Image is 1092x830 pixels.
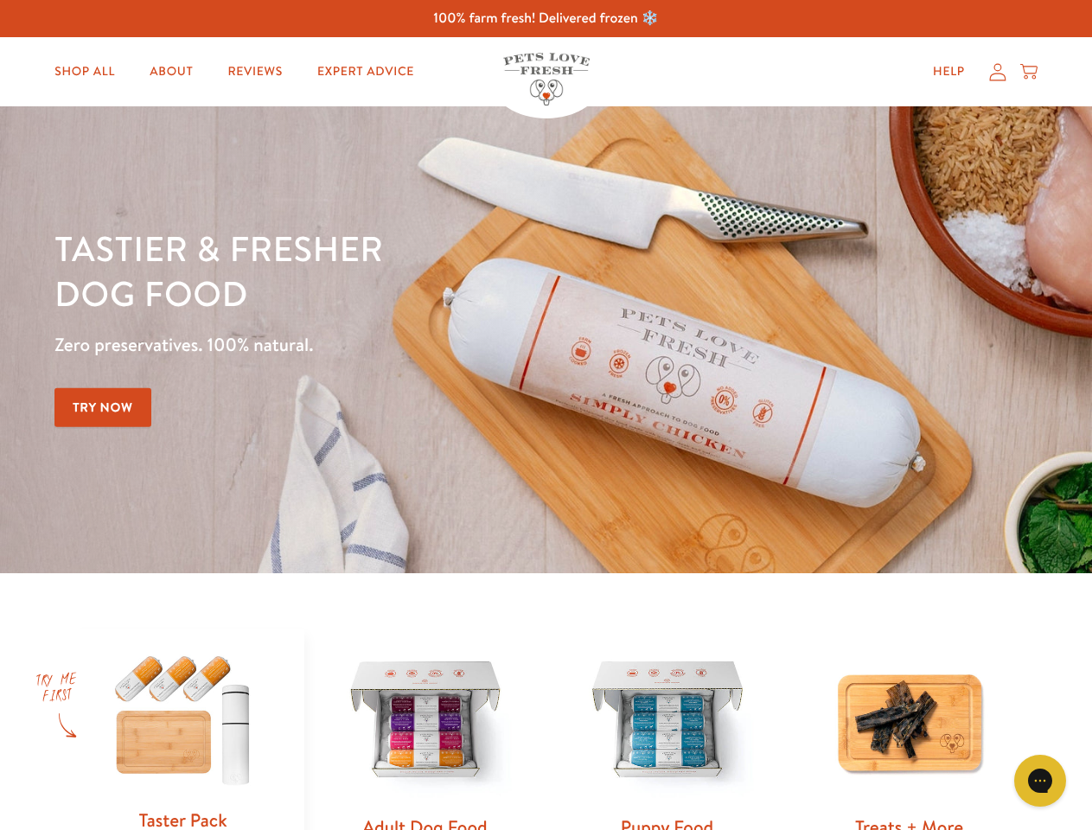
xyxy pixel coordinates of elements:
[136,54,207,89] a: About
[41,54,129,89] a: Shop All
[303,54,428,89] a: Expert Advice
[54,388,151,427] a: Try Now
[214,54,296,89] a: Reviews
[54,329,710,361] p: Zero preservatives. 100% natural.
[503,53,590,105] img: Pets Love Fresh
[54,226,710,316] h1: Tastier & fresher dog food
[1006,749,1075,813] iframe: Gorgias live chat messenger
[919,54,979,89] a: Help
